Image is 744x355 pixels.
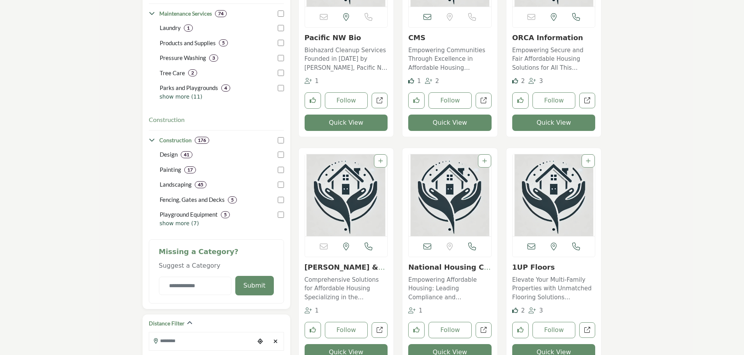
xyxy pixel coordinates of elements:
[408,306,423,315] div: Followers
[270,333,282,350] div: Clear search location
[187,167,193,173] b: 17
[160,165,181,174] p: Painting: Professional painting services for interiors and exteriors.
[539,307,543,314] span: 3
[160,83,218,92] p: Parks and Playgrounds: Design and maintenance of parks and playgrounds.
[278,212,284,218] input: Select Playground Equipment checkbox
[228,196,237,203] div: 5 Results For Fencing, Gates and Decks
[149,320,185,327] h2: Distance Filter
[305,154,388,236] img: Stewart & Hall Insurance Agency
[278,70,284,76] input: Select Tree Care checkbox
[198,182,203,187] b: 45
[579,93,595,109] a: Open orca-information in new tab
[476,322,492,338] a: Open national-housing-compliance in new tab
[254,333,266,350] div: Choose your current location
[408,322,425,338] button: Like listing
[408,115,492,131] button: Quick View
[221,211,230,218] div: 5 Results For Playground Equipment
[315,78,319,85] span: 1
[195,181,206,188] div: 45 Results For Landscaping
[425,77,439,86] div: Followers
[408,274,492,302] a: Empowering Affordable Housing: Leading Compliance and Modernization Across the Nation This organi...
[532,92,576,109] button: Follow
[305,34,361,42] a: Pacific NW Bio
[224,85,227,91] b: 4
[305,306,319,315] div: Followers
[149,115,185,124] h3: Construction
[512,115,596,131] button: Quick View
[278,137,284,143] input: Select Construction checkbox
[419,307,423,314] span: 1
[521,78,525,85] span: 2
[512,263,596,272] h3: 1UP Floors
[372,322,388,338] a: Open stewart-hall-insurance-agency in new tab
[409,154,491,236] a: Open Listing in new tab
[305,92,321,109] button: Like listing
[188,69,197,76] div: 2 Results For Tree Care
[435,78,439,85] span: 2
[160,39,216,48] p: Products and Supplies: Supplies and products for property management and maintenance.
[512,307,518,313] i: Likes
[278,167,284,173] input: Select Painting checkbox
[215,10,227,17] div: 74 Results For Maintenance Services
[305,46,388,72] p: Biohazard Cleanup Services Founded in [DATE] by [PERSON_NAME], Pacific NW Bio is a family-owned b...
[305,154,388,236] a: Open Listing in new tab
[305,263,388,272] h3: Stewart & Hall Insurance Agency
[218,11,224,16] b: 74
[408,44,492,72] a: Empowering Communities Through Excellence in Affordable Housing Solutions This company operates a...
[512,78,518,84] i: Likes
[529,306,543,315] div: Followers
[184,152,189,157] b: 41
[512,46,596,72] p: Empowering Secure and Fair Affordable Housing Solutions for All This innovative company operates ...
[408,263,492,272] h3: National Housing Compliance
[512,322,529,338] button: Like listing
[305,44,388,72] a: Biohazard Cleanup Services Founded in [DATE] by [PERSON_NAME], Pacific NW Bio is a family-owned b...
[512,92,529,109] button: Like listing
[512,263,555,271] a: 1UP Floors
[278,85,284,91] input: Select Parks and Playgrounds checkbox
[305,322,321,338] button: Like listing
[159,136,192,144] h4: Construction: Expertise in building, renovating, and improving properties to create functional an...
[278,182,284,188] input: Select Landscaping checkbox
[408,34,492,42] h3: CMS
[159,247,274,261] h2: Missing a Category?
[529,77,543,86] div: Followers
[191,70,194,76] b: 2
[539,78,543,85] span: 3
[278,152,284,158] input: Select Design checkbox
[408,46,492,72] p: Empowering Communities Through Excellence in Affordable Housing Solutions This company operates a...
[224,212,227,217] b: 5
[428,322,472,338] button: Follow
[198,138,206,143] b: 176
[305,274,388,302] a: Comprehensive Solutions for Affordable Housing Specializing in the affordable housing sector, thi...
[586,158,591,164] a: Add To List
[408,92,425,109] button: Like listing
[231,197,234,203] b: 5
[278,40,284,46] input: Select Products and Supplies checkbox
[160,23,181,32] p: Laundry
[408,263,491,280] a: National Housing Com...
[305,77,319,86] div: Followers
[160,219,284,228] p: show more (7)
[195,137,209,144] div: 176 Results For Construction
[512,34,583,42] a: ORCA Information
[212,55,215,61] b: 3
[512,274,596,302] a: Elevate Your Multi-Family Properties with Unmatched Flooring Solutions Specializing in the afford...
[222,40,225,46] b: 5
[149,333,254,348] input: Search Location
[409,154,491,236] img: National Housing Compliance
[417,78,421,85] span: 1
[160,93,284,101] p: show more (11)
[325,322,368,338] button: Follow
[160,69,185,78] p: Tree Care: Professional tree care and maintenance services.
[315,307,319,314] span: 1
[159,10,212,18] h4: Maintenance Services: Services focused on property upkeep, ensuring safety, cleanliness, and long...
[378,158,383,164] a: Add To List
[278,11,284,17] input: Select Maintenance Services checkbox
[160,210,218,219] p: Playground Equipment: Design and installation of playground equipment.
[512,276,596,302] p: Elevate Your Multi-Family Properties with Unmatched Flooring Solutions Specializing in the afford...
[476,93,492,109] a: Open cms in new tab
[408,34,425,42] a: CMS
[512,34,596,42] h3: ORCA Information
[160,53,206,62] p: Pressure Washing: High-pressure washing services for outdoor surfaces.
[181,151,192,158] div: 41 Results For Design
